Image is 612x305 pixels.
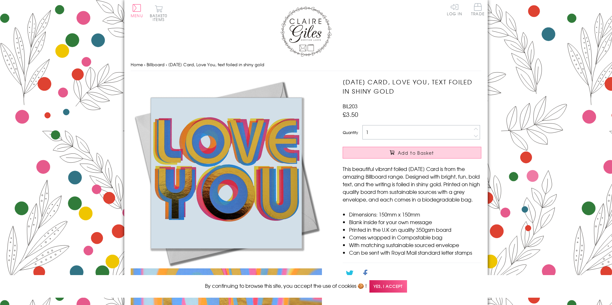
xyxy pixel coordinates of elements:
li: Dimensions: 150mm x 150mm [349,210,481,218]
span: › [144,61,145,67]
img: Valentine's Day Card, Love You, text foiled in shiny gold [131,77,322,268]
label: Quantity [343,130,358,135]
img: Claire Giles Greetings Cards [280,6,331,57]
span: £3.50 [343,110,358,119]
span: [DATE] Card, Love You, text foiled in shiny gold [168,61,264,67]
li: Can be sent with Royal Mail standard letter stamps [349,249,481,256]
span: Menu [131,13,143,18]
a: Home [131,61,143,67]
li: Blank inside for your own message [349,218,481,226]
li: Comes wrapped in Compostable bag [349,233,481,241]
li: Printed in the U.K on quality 350gsm board [349,226,481,233]
li: With matching sustainable sourced envelope [349,241,481,249]
a: Log In [447,3,462,16]
nav: breadcrumbs [131,58,481,71]
span: Add to Basket [398,150,434,156]
span: Trade [471,3,484,16]
button: Basket0 items [150,5,167,21]
a: Trade [471,3,484,17]
p: This beautiful vibrant foiled [DATE] Card is from the amazing Billboard range. Designed with brig... [343,165,481,203]
h1: [DATE] Card, Love You, text foiled in shiny gold [343,77,481,96]
span: Yes, I accept [369,280,407,293]
span: › [166,61,167,67]
button: Add to Basket [343,147,481,159]
button: Menu [131,4,143,18]
a: Billboard [147,61,164,67]
span: 0 items [153,13,167,22]
span: BIL203 [343,102,358,110]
